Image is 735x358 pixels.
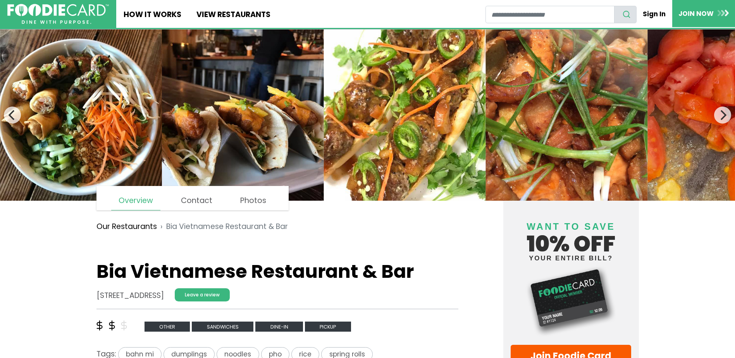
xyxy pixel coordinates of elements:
address: [STREET_ADDRESS] [96,290,164,301]
a: Pickup [305,321,351,331]
a: Our Restaurants [96,221,157,232]
a: Leave a review [175,288,230,301]
a: Photos [233,191,274,210]
button: Previous [4,107,21,124]
img: FoodieCard; Eat, Drink, Save, Donate [7,4,109,24]
a: Sign In [637,5,672,22]
h4: 10% off [511,212,632,262]
a: other [145,321,192,331]
span: Pickup [305,322,351,332]
a: Overview [111,191,160,210]
nav: page links [96,186,289,210]
span: other [145,322,190,332]
span: sandwiches [192,322,253,332]
span: Dine-in [255,322,303,332]
img: Foodie Card [511,265,632,337]
a: Dine-in [255,321,305,331]
li: Bia Vietnamese Restaurant & Bar [157,221,288,232]
button: search [614,6,637,23]
a: sandwiches [192,321,255,331]
nav: breadcrumb [96,215,459,238]
a: Contact [174,191,220,210]
h1: Bia Vietnamese Restaurant & Bar [96,260,459,283]
button: Next [714,107,731,124]
span: Want to save [527,221,615,232]
input: restaurant search [485,6,615,23]
small: your entire bill? [511,255,632,262]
